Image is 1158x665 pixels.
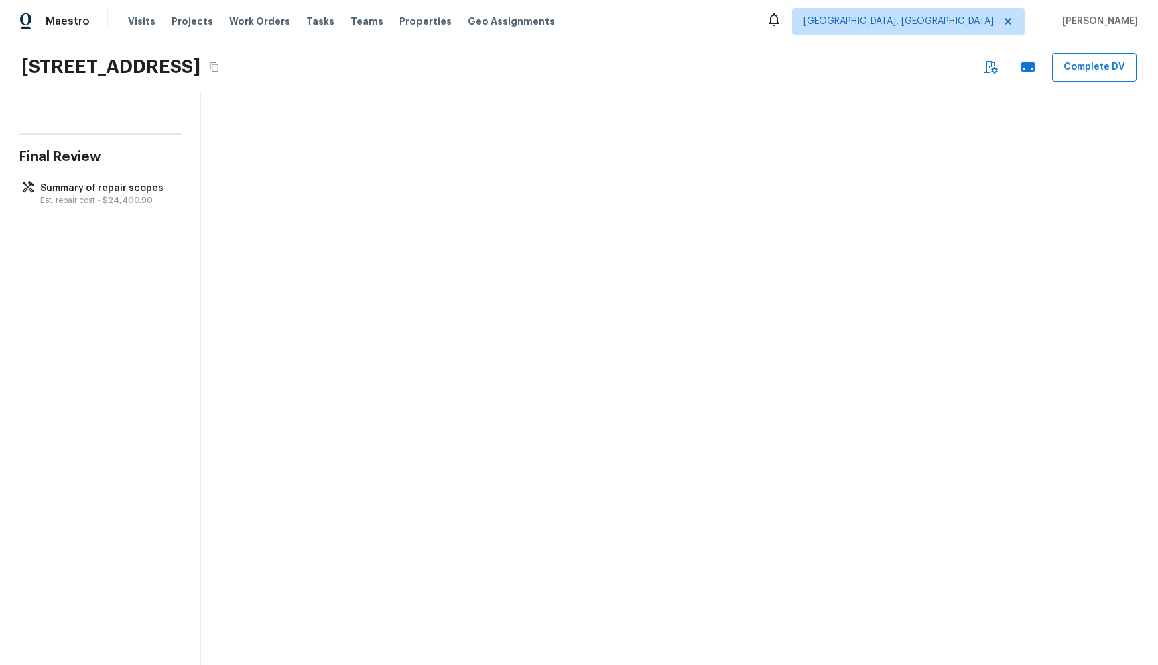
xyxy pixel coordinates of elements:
span: [GEOGRAPHIC_DATA], [GEOGRAPHIC_DATA] [803,15,994,28]
span: Projects [172,15,213,28]
span: Properties [399,15,452,28]
span: Teams [350,15,383,28]
button: Copy Address [206,58,223,76]
p: Est. repair cost - [40,195,174,206]
span: Visits [128,15,155,28]
button: Complete DV [1052,53,1137,82]
span: [PERSON_NAME] [1057,15,1138,28]
p: Summary of repair scopes [40,182,174,195]
span: Geo Assignments [468,15,555,28]
span: Work Orders [229,15,290,28]
h2: [STREET_ADDRESS] [21,55,200,79]
span: $24,400.90 [103,196,153,204]
span: Tasks [306,17,334,26]
span: Maestro [46,15,90,28]
h4: Final Review [19,148,182,166]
